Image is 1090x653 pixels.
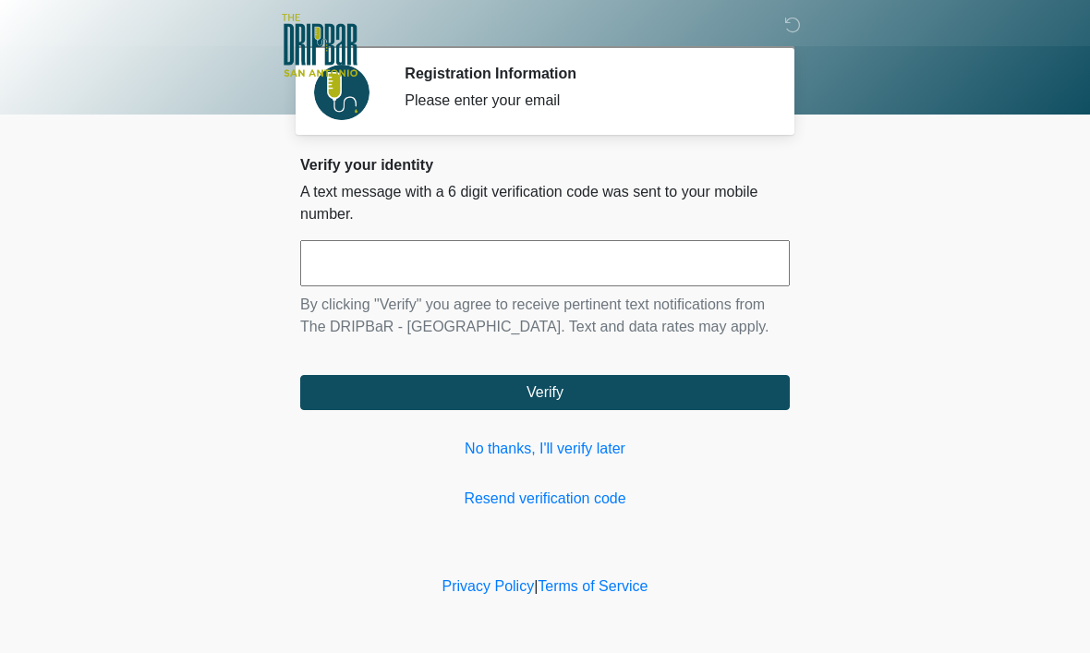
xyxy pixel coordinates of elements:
p: By clicking "Verify" you agree to receive pertinent text notifications from The DRIPBaR - [GEOGRA... [300,294,790,338]
a: | [534,578,538,594]
img: Agent Avatar [314,65,369,120]
h2: Verify your identity [300,156,790,174]
a: Resend verification code [300,488,790,510]
p: A text message with a 6 digit verification code was sent to your mobile number. [300,181,790,225]
a: Privacy Policy [442,578,535,594]
img: The DRIPBaR - San Antonio Fossil Creek Logo [282,14,357,79]
a: Terms of Service [538,578,648,594]
a: No thanks, I'll verify later [300,438,790,460]
div: Please enter your email [405,90,762,112]
button: Verify [300,375,790,410]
